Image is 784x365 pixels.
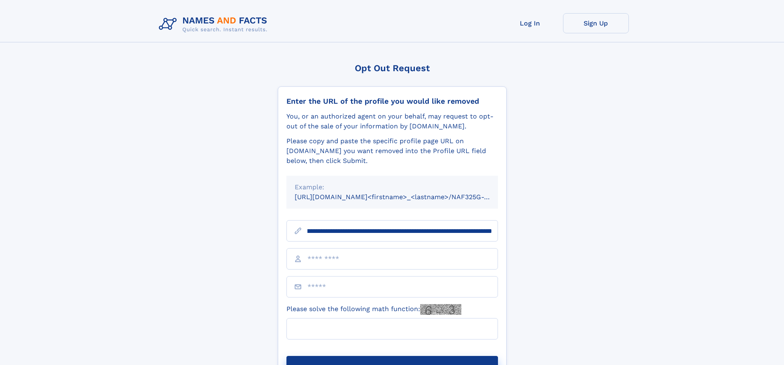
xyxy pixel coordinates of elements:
[286,304,461,315] label: Please solve the following math function:
[295,193,514,201] small: [URL][DOMAIN_NAME]<firstname>_<lastname>/NAF325G-xxxxxxxx
[563,13,629,33] a: Sign Up
[278,63,507,73] div: Opt Out Request
[286,97,498,106] div: Enter the URL of the profile you would like removed
[286,136,498,166] div: Please copy and paste the specific profile page URL on [DOMAIN_NAME] you want removed into the Pr...
[295,182,490,192] div: Example:
[497,13,563,33] a: Log In
[156,13,274,35] img: Logo Names and Facts
[286,112,498,131] div: You, or an authorized agent on your behalf, may request to opt-out of the sale of your informatio...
